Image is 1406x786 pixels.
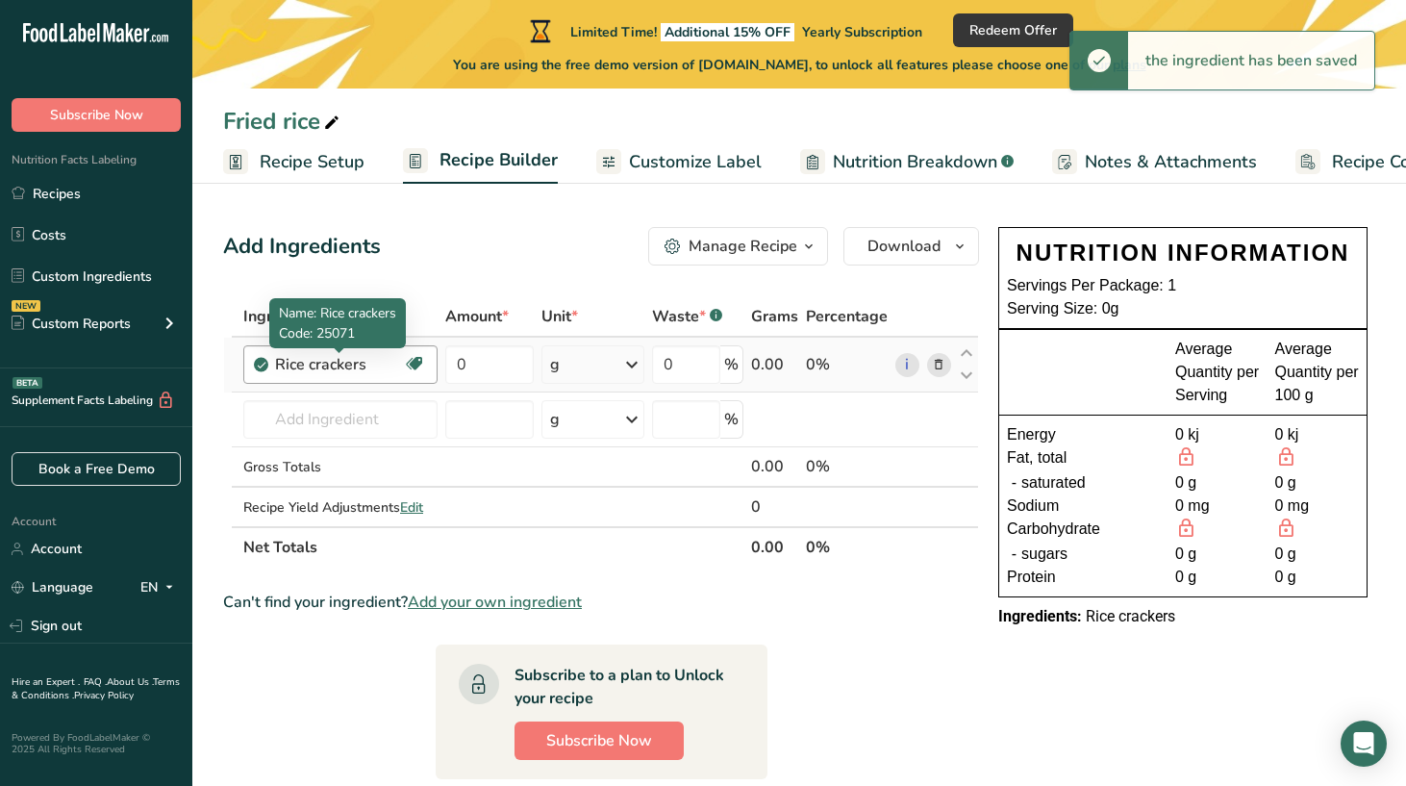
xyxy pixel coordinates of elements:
[243,305,324,328] span: Ingredient
[1007,494,1059,518] span: Sodium
[661,23,794,41] span: Additional 15% OFF
[689,235,797,258] div: Manage Recipe
[223,140,364,184] a: Recipe Setup
[1175,338,1260,407] div: Average Quantity per Serving
[1275,471,1360,494] div: 0 g
[800,140,1014,184] a: Nutrition Breakdown
[408,591,582,614] span: Add your own ingredient
[541,305,578,328] span: Unit
[629,149,762,175] span: Customize Label
[50,105,143,125] span: Subscribe Now
[74,689,134,702] a: Privacy Policy
[526,19,922,42] div: Limited Time!
[12,300,40,312] div: NEW
[243,457,438,477] div: Gross Totals
[12,675,80,689] a: Hire an Expert .
[13,377,42,389] div: BETA
[260,149,364,175] span: Recipe Setup
[515,664,729,710] div: Subscribe to a plan to Unlock your recipe
[107,675,153,689] a: About Us .
[596,140,762,184] a: Customize Label
[895,353,919,377] a: i
[453,55,1146,75] span: You are using the free demo version of [DOMAIN_NAME], to unlock all features please choose one of...
[1175,566,1260,589] div: 0 g
[751,305,798,328] span: Grams
[279,324,355,342] span: Code: 25071
[843,227,979,266] button: Download
[969,20,1057,40] span: Redeem Offer
[546,729,652,752] span: Subscribe Now
[833,149,997,175] span: Nutrition Breakdown
[1007,297,1359,320] div: Serving Size: 0g
[998,607,1082,625] span: Ingredients:
[1007,471,1021,494] div: -
[802,23,922,41] span: Yearly Subscription
[751,455,798,478] div: 0.00
[1007,236,1359,270] div: NUTRITION INFORMATION
[747,526,802,567] th: 0.00
[1007,518,1100,543] span: Carbohydrate
[1275,494,1360,518] div: 0 mg
[1007,543,1021,566] div: -
[1021,471,1086,494] span: saturated
[1275,423,1360,446] div: 0 kj
[751,495,798,519] div: 0
[279,304,396,322] span: Name: Rice crackers
[1007,446,1067,471] span: Fat, total
[1052,140,1257,184] a: Notes & Attachments
[806,305,888,328] span: Percentage
[802,526,891,567] th: 0%
[439,147,558,173] span: Recipe Builder
[275,353,403,376] div: Rice crackers
[515,722,684,760] button: Subscribe Now
[751,353,798,376] div: 0.00
[12,314,131,334] div: Custom Reports
[1175,423,1260,446] div: 0 kj
[1085,149,1257,175] span: Notes & Attachments
[806,455,888,478] div: 0%
[652,305,722,328] div: Waste
[445,305,509,328] span: Amount
[1275,338,1360,407] div: Average Quantity per 100 g
[12,98,181,132] button: Subscribe Now
[223,591,979,614] div: Can't find your ingredient?
[239,526,747,567] th: Net Totals
[1175,471,1260,494] div: 0 g
[1021,543,1067,566] span: sugars
[84,675,107,689] a: FAQ .
[1341,721,1387,767] div: Open Intercom Messenger
[1275,543,1360,566] div: 0 g
[223,104,343,139] div: Fried rice
[1275,566,1360,589] div: 0 g
[1128,32,1374,89] div: the ingredient has been saved
[1175,494,1260,518] div: 0 mg
[550,353,560,376] div: g
[12,570,93,604] a: Language
[1007,566,1056,589] span: Protein
[1007,423,1056,446] span: Energy
[243,400,438,439] input: Add Ingredient
[12,675,180,702] a: Terms & Conditions .
[12,452,181,486] a: Book a Free Demo
[403,139,558,185] a: Recipe Builder
[12,732,181,755] div: Powered By FoodLabelMaker © 2025 All Rights Reserved
[1175,543,1260,566] div: 0 g
[1007,274,1359,297] div: Servings Per Package: 1
[550,408,560,431] div: g
[953,13,1073,47] button: Redeem Offer
[140,576,181,599] div: EN
[867,235,941,258] span: Download
[1086,607,1175,625] span: Rice crackers
[223,231,381,263] div: Add Ingredients
[648,227,828,266] button: Manage Recipe
[243,497,438,518] div: Recipe Yield Adjustments
[400,498,423,517] span: Edit
[806,353,888,376] div: 0%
